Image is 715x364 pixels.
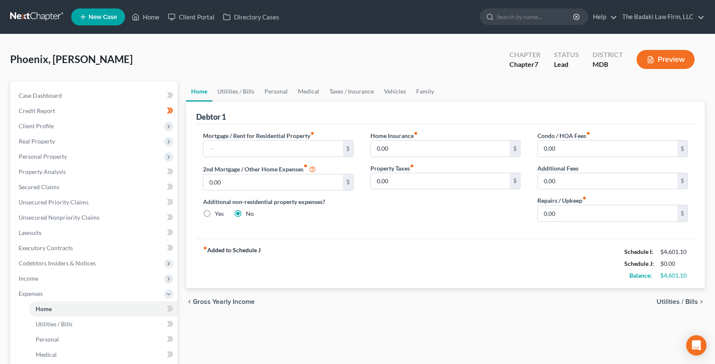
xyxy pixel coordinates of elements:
[593,50,623,60] div: District
[19,259,96,267] span: Codebtors Insiders & Notices
[593,60,623,69] div: MDB
[246,210,254,218] label: No
[203,164,316,174] label: 2nd Mortgage / Other Home Expenses
[534,60,538,68] span: 7
[538,141,677,157] input: --
[186,298,255,305] button: chevron_left Gross Yearly Income
[624,248,653,255] strong: Schedule I:
[19,153,67,160] span: Personal Property
[677,141,687,157] div: $
[12,179,178,195] a: Secured Claims
[36,351,57,358] span: Medical
[510,173,520,189] div: $
[19,107,55,114] span: Credit Report
[259,81,293,102] a: Personal
[324,81,379,102] a: Taxes / Insurance
[36,336,59,343] span: Personal
[410,164,414,168] i: fiber_manual_record
[186,298,193,305] i: chevron_left
[637,50,695,69] button: Preview
[19,244,73,251] span: Executory Contracts
[219,9,284,25] a: Directory Cases
[203,141,343,157] input: --
[624,260,654,267] strong: Schedule J:
[19,92,62,99] span: Case Dashboard
[29,332,178,347] a: Personal
[629,272,652,279] strong: Balance:
[128,9,164,25] a: Home
[36,320,72,328] span: Utilities / Bills
[164,9,219,25] a: Client Portal
[537,164,579,173] label: Additional Fees
[589,9,617,25] a: Help
[12,240,178,256] a: Executory Contracts
[554,50,579,60] div: Status
[370,131,418,140] label: Home Insurance
[660,248,688,256] div: $4,601.10
[12,210,178,225] a: Unsecured Nonpriority Claims
[196,112,226,122] div: Debtor 1
[509,60,540,69] div: Chapter
[660,271,688,280] div: $4,601.10
[12,103,178,119] a: Credit Report
[686,335,707,356] div: Open Intercom Messenger
[554,60,579,69] div: Lead
[203,246,261,281] strong: Added to Schedule J
[19,290,43,297] span: Expenses
[36,305,52,312] span: Home
[12,88,178,103] a: Case Dashboard
[19,275,38,282] span: Income
[303,164,308,168] i: fiber_manual_record
[371,141,510,157] input: --
[582,196,587,200] i: fiber_manual_record
[370,164,414,173] label: Property Taxes
[29,301,178,317] a: Home
[19,138,55,145] span: Real Property
[677,173,687,189] div: $
[586,131,590,135] i: fiber_manual_record
[89,14,117,20] span: New Case
[497,9,574,25] input: Search by name...
[29,347,178,362] a: Medical
[19,214,100,221] span: Unsecured Nonpriority Claims
[343,141,353,157] div: $
[193,298,255,305] span: Gross Yearly Income
[510,141,520,157] div: $
[538,173,677,189] input: --
[537,131,590,140] label: Condo / HOA Fees
[538,205,677,221] input: --
[660,259,688,268] div: $0.00
[310,131,314,135] i: fiber_manual_record
[509,50,540,60] div: Chapter
[379,81,411,102] a: Vehicles
[212,81,259,102] a: Utilities / Bills
[677,205,687,221] div: $
[19,183,59,190] span: Secured Claims
[215,210,224,218] label: Yes
[203,131,314,140] label: Mortgage / Rent for Residential Property
[12,164,178,179] a: Property Analysis
[618,9,704,25] a: The Badaki Law Firm, LLC
[657,298,705,305] button: Utilities / Bills chevron_right
[19,229,42,236] span: Lawsuits
[12,225,178,240] a: Lawsuits
[411,81,439,102] a: Family
[293,81,324,102] a: Medical
[19,168,66,175] span: Property Analysis
[203,197,353,206] label: Additional non-residential property expenses?
[414,131,418,135] i: fiber_manual_record
[657,298,698,305] span: Utilities / Bills
[537,196,587,205] label: Repairs / Upkeep
[10,53,133,65] span: Phoenix, [PERSON_NAME]
[698,298,705,305] i: chevron_right
[203,246,207,250] i: fiber_manual_record
[371,173,510,189] input: --
[19,199,89,206] span: Unsecured Priority Claims
[203,174,343,190] input: --
[186,81,212,102] a: Home
[343,174,353,190] div: $
[12,195,178,210] a: Unsecured Priority Claims
[29,317,178,332] a: Utilities / Bills
[19,122,54,130] span: Client Profile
